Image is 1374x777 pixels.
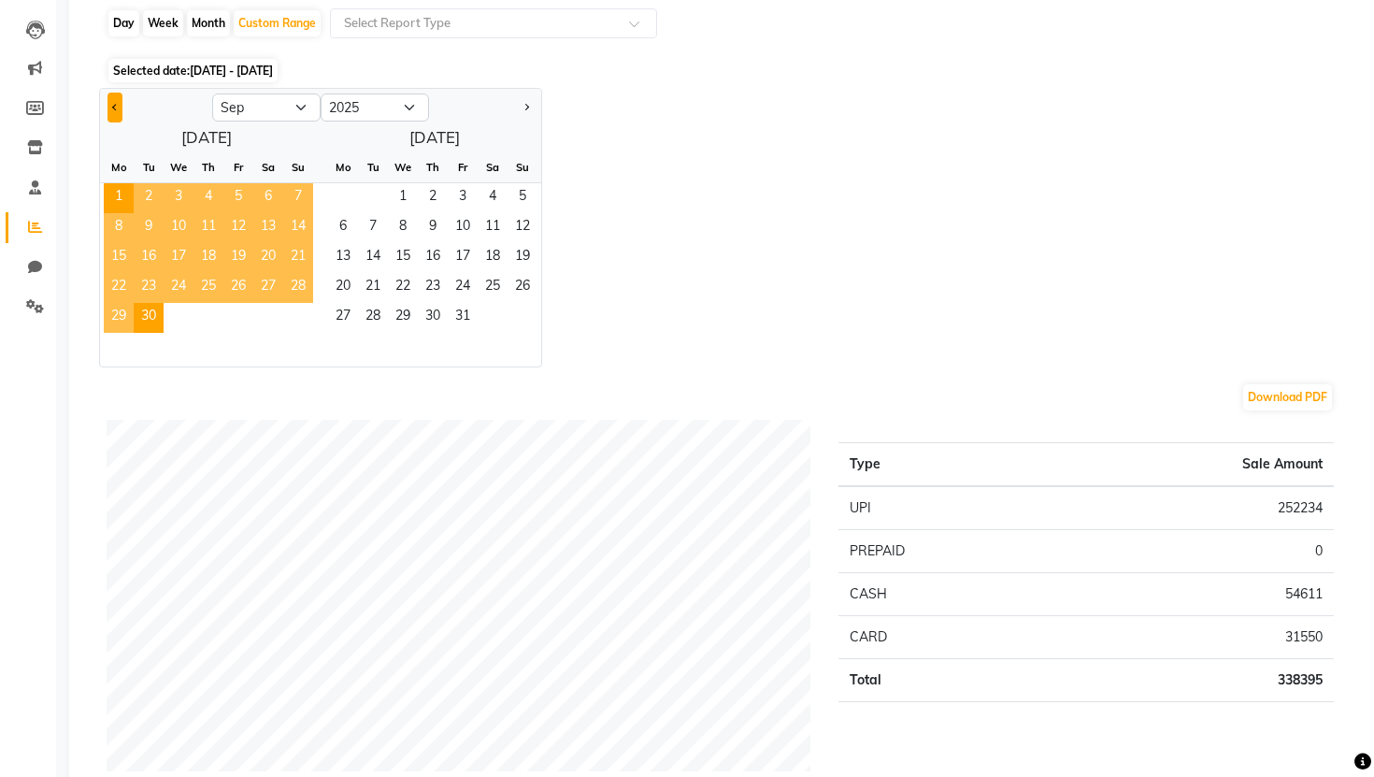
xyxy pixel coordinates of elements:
[283,183,313,213] span: 7
[283,183,313,213] div: Sunday, September 7, 2025
[418,183,448,213] div: Thursday, October 2, 2025
[193,273,223,303] span: 25
[134,213,164,243] div: Tuesday, September 9, 2025
[164,243,193,273] span: 17
[253,183,283,213] span: 6
[104,213,134,243] div: Monday, September 8, 2025
[508,243,537,273] span: 19
[104,152,134,182] div: Mo
[104,183,134,213] div: Monday, September 1, 2025
[104,273,134,303] span: 22
[358,303,388,333] div: Tuesday, October 28, 2025
[418,303,448,333] span: 30
[1052,443,1334,487] th: Sale Amount
[508,243,537,273] div: Sunday, October 19, 2025
[478,183,508,213] div: Saturday, October 4, 2025
[838,443,1052,487] th: Type
[418,213,448,243] div: Thursday, October 9, 2025
[388,303,418,333] span: 29
[104,303,134,333] div: Monday, September 29, 2025
[321,94,429,122] select: Select year
[283,273,313,303] div: Sunday, September 28, 2025
[328,213,358,243] div: Monday, October 6, 2025
[104,213,134,243] span: 8
[418,183,448,213] span: 2
[283,213,313,243] div: Sunday, September 14, 2025
[519,93,534,122] button: Next month
[448,303,478,333] span: 31
[508,213,537,243] div: Sunday, October 12, 2025
[1052,486,1334,530] td: 252234
[1052,659,1334,702] td: 338395
[143,10,183,36] div: Week
[104,243,134,273] span: 15
[253,243,283,273] div: Saturday, September 20, 2025
[388,303,418,333] div: Wednesday, October 29, 2025
[193,243,223,273] span: 18
[328,273,358,303] div: Monday, October 20, 2025
[838,659,1052,702] td: Total
[388,243,418,273] span: 15
[104,183,134,213] span: 1
[388,213,418,243] div: Wednesday, October 8, 2025
[328,303,358,333] div: Monday, October 27, 2025
[448,303,478,333] div: Friday, October 31, 2025
[448,273,478,303] span: 24
[478,273,508,303] span: 25
[253,213,283,243] div: Saturday, September 13, 2025
[508,183,537,213] span: 5
[418,243,448,273] div: Thursday, October 16, 2025
[134,243,164,273] span: 16
[388,243,418,273] div: Wednesday, October 15, 2025
[253,183,283,213] div: Saturday, September 6, 2025
[508,213,537,243] span: 12
[328,303,358,333] span: 27
[190,64,273,78] span: [DATE] - [DATE]
[134,273,164,303] span: 23
[164,243,193,273] div: Wednesday, September 17, 2025
[448,213,478,243] span: 10
[388,273,418,303] div: Wednesday, October 22, 2025
[104,243,134,273] div: Monday, September 15, 2025
[448,243,478,273] div: Friday, October 17, 2025
[134,213,164,243] span: 9
[193,213,223,243] span: 11
[223,183,253,213] div: Friday, September 5, 2025
[838,616,1052,659] td: CARD
[193,183,223,213] span: 4
[328,273,358,303] span: 20
[838,530,1052,573] td: PREPAID
[358,273,388,303] span: 21
[448,243,478,273] span: 17
[283,273,313,303] span: 28
[134,243,164,273] div: Tuesday, September 16, 2025
[358,152,388,182] div: Tu
[448,152,478,182] div: Fr
[478,152,508,182] div: Sa
[1052,530,1334,573] td: 0
[388,183,418,213] div: Wednesday, October 1, 2025
[358,273,388,303] div: Tuesday, October 21, 2025
[448,213,478,243] div: Friday, October 10, 2025
[358,303,388,333] span: 28
[388,183,418,213] span: 1
[328,213,358,243] span: 6
[104,273,134,303] div: Monday, September 22, 2025
[223,213,253,243] div: Friday, September 12, 2025
[1052,616,1334,659] td: 31550
[193,243,223,273] div: Thursday, September 18, 2025
[223,243,253,273] div: Friday, September 19, 2025
[418,152,448,182] div: Th
[448,183,478,213] span: 3
[164,213,193,243] div: Wednesday, September 10, 2025
[134,183,164,213] div: Tuesday, September 2, 2025
[253,213,283,243] span: 13
[193,183,223,213] div: Thursday, September 4, 2025
[418,273,448,303] div: Thursday, October 23, 2025
[164,273,193,303] span: 24
[358,213,388,243] div: Tuesday, October 7, 2025
[134,273,164,303] div: Tuesday, September 23, 2025
[134,183,164,213] span: 2
[283,213,313,243] span: 14
[1243,384,1332,410] button: Download PDF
